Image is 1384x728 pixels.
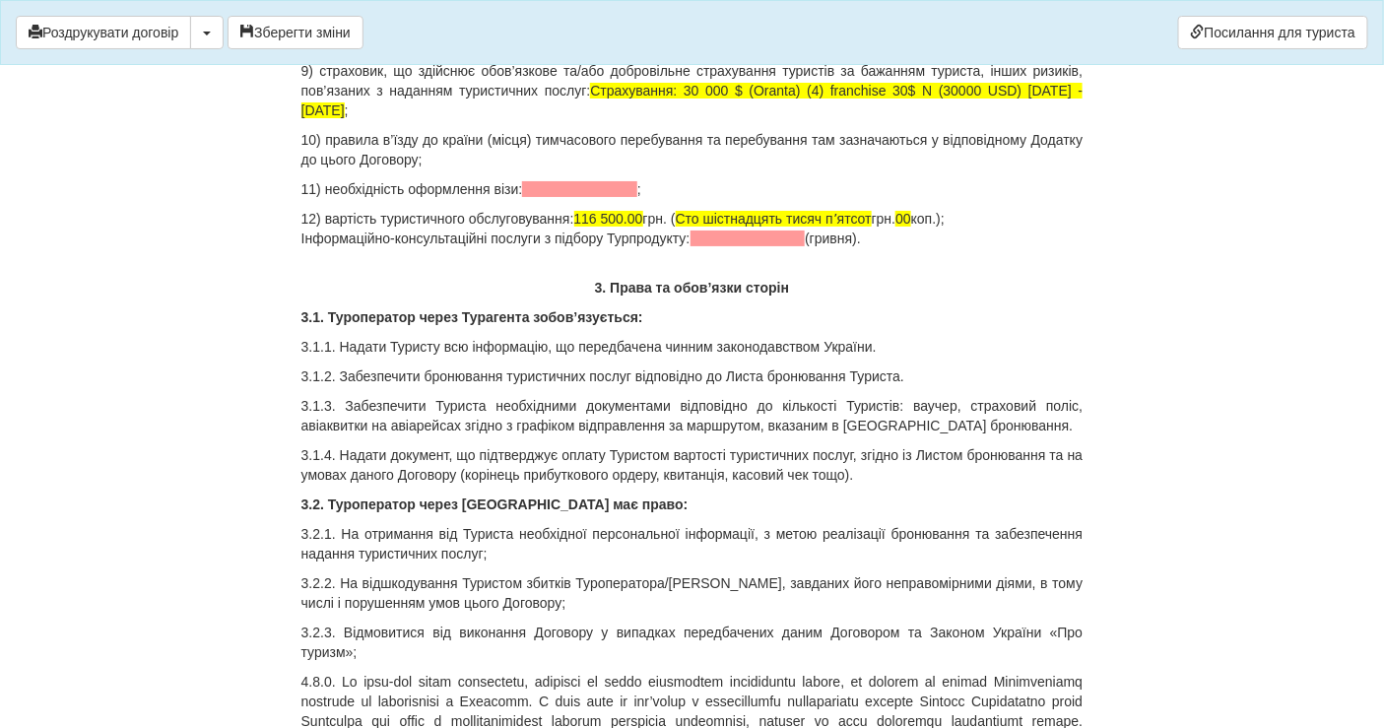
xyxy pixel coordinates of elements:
p: 3.1.4. Надати документ, що підтверджує оплату Туристом вартості туристичних послуг, згідно із Лис... [301,445,1084,485]
span: 00 [895,211,911,227]
span: Страхування: 30 000 $ (Oranta) (4) franchise 30$ N (30000 USD) [DATE] - [DATE] [301,83,1084,118]
p: 3. Права та обов’язки сторін [301,278,1084,298]
button: Зберегти зміни [228,16,363,49]
p: 3.1.1. Надати Туристу всю інформацію, що передбачена чинним законодавством України. [301,337,1084,357]
p: 9) страховик, що здійснює обов’язкове та/або добровільне страхування туристів за бажанням туриста... [301,61,1084,120]
p: 3.2. Туроператор через [GEOGRAPHIC_DATA] має право: [301,495,1084,514]
p: 3.2.3. Відмовитися від виконання Договору у випадках передбачених даним Договором та Законом Укра... [301,623,1084,662]
p: 11) необхідність оформлення візи: ; [301,179,1084,199]
p: 3.1.2. Забезпечити бронювання туристичних послуг відповідно до Листа бронювання Туриста. [301,366,1084,386]
p: 3.2.1. На отримання від Туриста необхідної персональної інформації, з метою реалізації бронювання... [301,524,1084,563]
p: 12) вартість туристичного обслуговування: грн. ( грн. коп.); Інформаційно-консультаційні послуги ... [301,209,1084,248]
button: Роздрукувати договір [16,16,191,49]
span: 116 500.00 [574,211,643,227]
span: Сто шістнадцять тисяч пʼятсот [676,211,872,227]
a: Посилання для туриста [1178,16,1368,49]
p: 3.2.2. На відшкодування Туристом збитків Туроператора/[PERSON_NAME], завданих його неправомірними... [301,573,1084,613]
p: 3.1.3. Забезпечити Туриста необхідними документами відповідно до кількості Туристів: ваучер, стра... [301,396,1084,435]
p: 3.1. Туроператор через Турагента зобов’язується: [301,307,1084,327]
p: 10) правила в’їзду до країни (місця) тимчасового перебування та перебування там зазначаються у ві... [301,130,1084,169]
